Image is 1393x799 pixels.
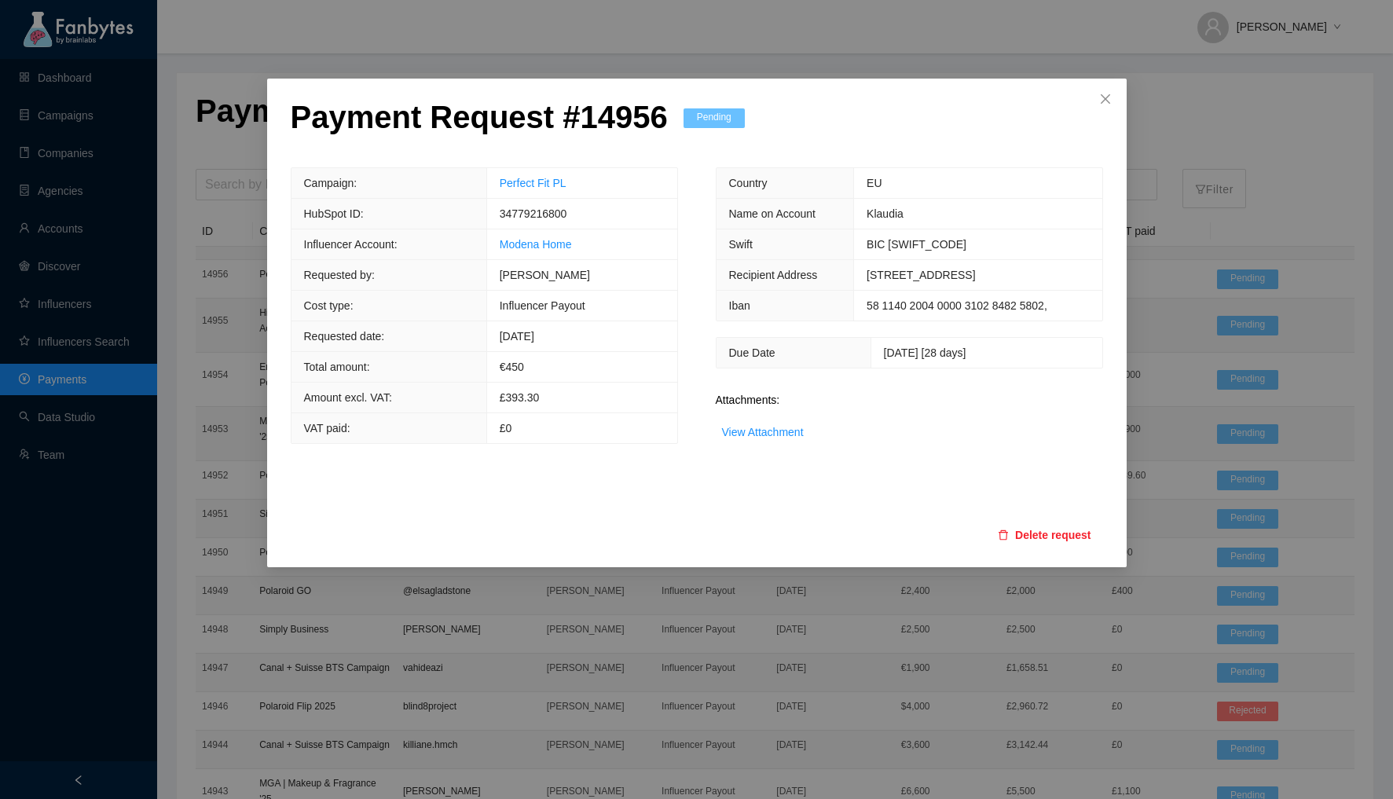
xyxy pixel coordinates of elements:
span: EU [867,177,882,189]
span: Recipient Address [729,269,818,281]
span: € 450 [500,361,524,373]
span: £0 [500,422,512,434]
span: 34779216800 [500,207,567,220]
span: Due Date [729,346,775,359]
button: Close [1084,79,1127,121]
span: [STREET_ADDRESS] [867,269,975,281]
p: Payment Request # 14956 [291,98,668,136]
a: Modena Home [500,238,572,251]
span: HubSpot ID: [304,207,364,220]
span: Swift [729,238,753,251]
span: £393.30 [500,391,540,404]
span: Influencer Account: [304,238,398,251]
span: Name on Account [729,207,816,220]
span: Campaign: [304,177,357,189]
span: Delete request [1015,526,1091,544]
a: View Attachment [722,426,804,438]
span: [DATE] [28 days] [884,346,966,359]
span: Country [729,177,768,189]
span: Amount excl. VAT: [304,391,392,404]
span: [DATE] [500,330,534,343]
span: close [1099,93,1112,105]
span: Klaudia [867,207,904,220]
button: deleteDelete request [986,522,1102,548]
span: Iban [729,299,750,312]
span: Cost type: [304,299,354,312]
span: Requested by: [304,269,375,281]
span: delete [998,530,1009,542]
span: Total amount: [304,361,370,373]
span: Requested date: [304,330,385,343]
span: 58 1140 2004 0000 3102 8482 5802, [867,299,1047,312]
span: BIC [SWIFT_CODE] [867,238,966,251]
span: [PERSON_NAME] [500,269,590,281]
a: Perfect Fit PL [500,177,566,189]
span: Influencer Payout [500,299,585,312]
span: Pending [684,108,745,128]
span: VAT paid: [304,422,350,434]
